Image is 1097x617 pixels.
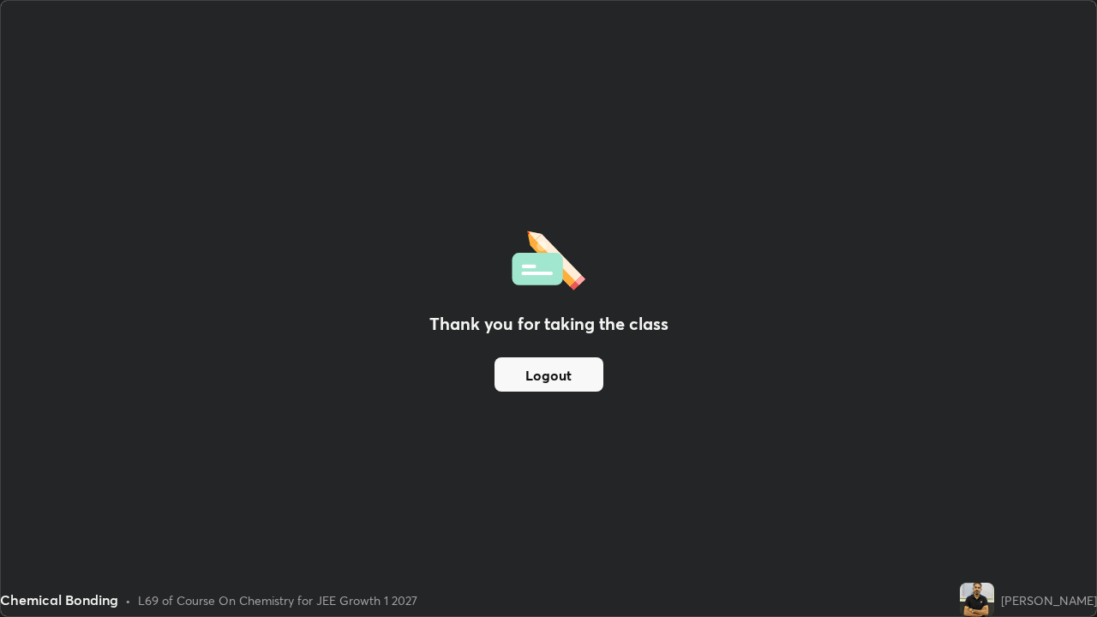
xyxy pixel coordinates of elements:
h2: Thank you for taking the class [429,311,668,337]
button: Logout [495,357,603,392]
img: offlineFeedback.1438e8b3.svg [512,225,585,291]
img: 4b948ef306c6453ca69e7615344fc06d.jpg [960,583,994,617]
div: L69 of Course On Chemistry for JEE Growth 1 2027 [138,591,417,609]
div: [PERSON_NAME] [1001,591,1097,609]
div: • [125,591,131,609]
